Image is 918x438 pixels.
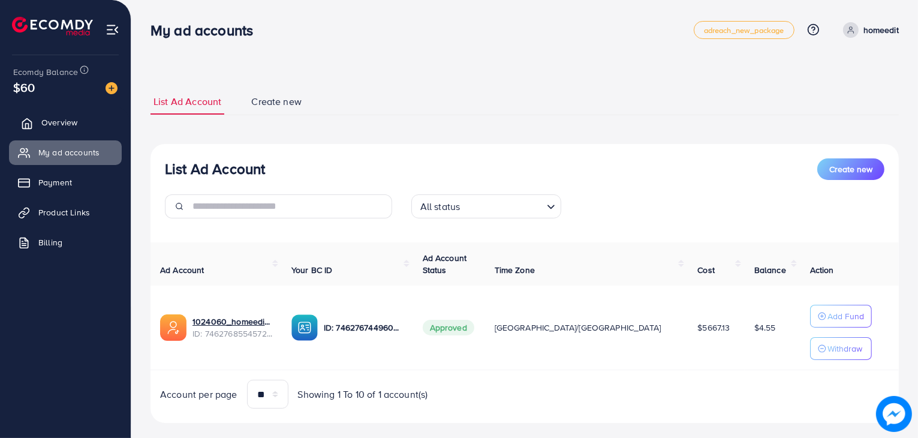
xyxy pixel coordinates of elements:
[251,95,302,109] span: Create new
[810,337,872,360] button: Withdraw
[9,170,122,194] a: Payment
[298,388,428,401] span: Showing 1 To 10 of 1 account(s)
[9,230,122,254] a: Billing
[829,163,872,175] span: Create new
[463,196,541,215] input: Search for option
[411,194,561,218] div: Search for option
[810,264,834,276] span: Action
[9,110,122,134] a: Overview
[38,176,72,188] span: Payment
[151,22,263,39] h3: My ad accounts
[160,388,237,401] span: Account per page
[160,314,186,341] img: ic-ads-acc.e4c84228.svg
[13,79,35,96] span: $60
[192,328,272,340] span: ID: 7462768554572742672
[106,82,118,94] img: image
[38,146,100,158] span: My ad accounts
[324,320,404,335] p: ID: 7462767449604177937
[423,252,467,276] span: Ad Account Status
[13,66,78,78] span: Ecomdy Balance
[495,322,661,334] span: [GEOGRAPHIC_DATA]/[GEOGRAPHIC_DATA]
[291,314,318,341] img: ic-ba-acc.ded83a64.svg
[423,320,474,335] span: Approved
[291,264,333,276] span: Your BC ID
[495,264,535,276] span: Time Zone
[418,198,463,215] span: All status
[12,17,93,35] img: logo
[165,160,265,178] h3: List Ad Account
[41,116,77,128] span: Overview
[38,206,90,218] span: Product Links
[817,158,884,180] button: Create new
[697,322,730,334] span: $5667.13
[863,23,899,37] p: homeedit
[827,309,864,323] p: Add Fund
[704,26,784,34] span: adreach_new_package
[106,23,119,37] img: menu
[838,22,899,38] a: homeedit
[192,316,272,340] div: <span class='underline'>1024060_homeedit7_1737561213516</span></br>7462768554572742672
[810,305,872,328] button: Add Fund
[694,21,794,39] a: adreach_new_package
[153,95,221,109] span: List Ad Account
[754,322,776,334] span: $4.55
[9,200,122,224] a: Product Links
[876,396,912,432] img: image
[160,264,204,276] span: Ad Account
[827,341,862,356] p: Withdraw
[697,264,715,276] span: Cost
[9,140,122,164] a: My ad accounts
[192,316,272,328] a: 1024060_homeedit7_1737561213516
[38,236,62,248] span: Billing
[754,264,786,276] span: Balance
